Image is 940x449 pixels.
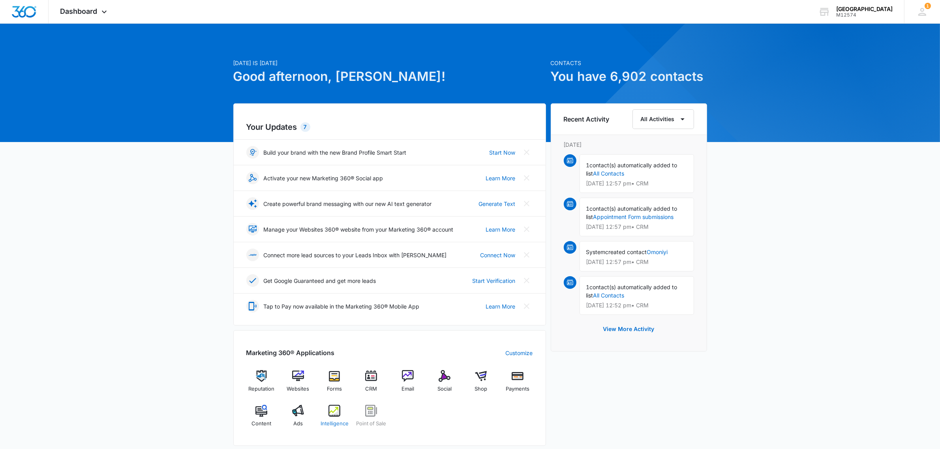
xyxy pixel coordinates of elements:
[520,300,533,312] button: Close
[520,274,533,287] button: Close
[647,249,668,255] a: Omoniyi
[479,200,516,208] a: Generate Text
[283,370,313,398] a: Websites
[233,59,546,67] p: [DATE] is [DATE]
[564,140,694,149] p: [DATE]
[486,174,516,182] a: Learn More
[586,205,677,220] span: contact(s) automatically added to list
[264,277,376,285] p: Get Google Guaranteed and get more leads
[356,405,387,433] a: Point of Sale
[248,385,274,393] span: Reputation
[836,6,893,12] div: account name
[564,114,610,124] h6: Recent Activity
[246,370,277,398] a: Reputation
[586,303,687,308] p: [DATE] 12:52 pm • CRM
[319,405,350,433] a: Intelligence
[606,249,647,255] span: created contact
[586,284,677,299] span: contact(s) automatically added to list
[233,67,546,86] h1: Good afternoon, [PERSON_NAME]!
[551,67,707,86] h1: You have 6,902 contacts
[586,162,590,168] span: 1
[925,3,931,9] span: 1
[293,420,303,428] span: Ads
[520,146,533,159] button: Close
[264,148,407,157] p: Build your brand with the new Brand Profile Smart Start
[520,223,533,236] button: Close
[925,3,931,9] div: notifications count
[551,59,707,67] p: Contacts
[437,385,452,393] span: Social
[632,109,694,129] button: All Activities
[506,385,529,393] span: Payments
[486,302,516,311] a: Learn More
[264,225,454,234] p: Manage your Websites 360® website from your Marketing 360® account
[490,148,516,157] a: Start Now
[356,370,387,398] a: CRM
[327,385,342,393] span: Forms
[520,172,533,184] button: Close
[365,385,377,393] span: CRM
[475,385,487,393] span: Shop
[486,225,516,234] a: Learn More
[520,197,533,210] button: Close
[586,181,687,186] p: [DATE] 12:57 pm • CRM
[393,370,423,398] a: Email
[321,420,349,428] span: Intelligence
[836,12,893,18] div: account id
[319,370,350,398] a: Forms
[466,370,496,398] a: Shop
[429,370,460,398] a: Social
[480,251,516,259] a: Connect Now
[586,224,687,230] p: [DATE] 12:57 pm • CRM
[287,385,309,393] span: Websites
[593,292,625,299] a: All Contacts
[264,251,447,259] p: Connect more lead sources to your Leads Inbox with [PERSON_NAME]
[251,420,271,428] span: Content
[593,213,674,220] a: Appointment Form submissions
[300,122,310,132] div: 7
[264,174,383,182] p: Activate your new Marketing 360® Social app
[520,249,533,261] button: Close
[264,302,420,311] p: Tap to Pay now available in the Marketing 360® Mobile App
[586,259,687,265] p: [DATE] 12:57 pm • CRM
[246,121,533,133] h2: Your Updates
[246,405,277,433] a: Content
[473,277,516,285] a: Start Verification
[586,162,677,177] span: contact(s) automatically added to list
[283,405,313,433] a: Ads
[595,320,662,339] button: View More Activity
[503,370,533,398] a: Payments
[593,170,625,177] a: All Contacts
[586,284,590,290] span: 1
[402,385,414,393] span: Email
[586,249,606,255] span: System
[246,348,335,357] h2: Marketing 360® Applications
[356,420,386,428] span: Point of Sale
[264,200,432,208] p: Create powerful brand messaging with our new AI text generator
[60,7,98,15] span: Dashboard
[506,349,533,357] a: Customize
[586,205,590,212] span: 1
